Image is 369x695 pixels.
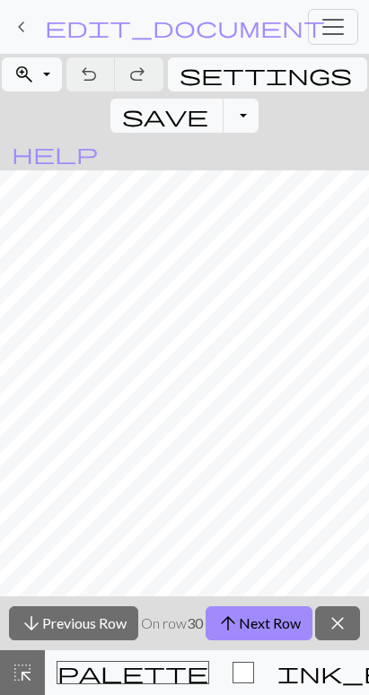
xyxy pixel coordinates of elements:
strong: 30 [187,614,203,631]
button: Toggle navigation [308,9,358,45]
span: arrow_downward [21,611,42,636]
button: Settings [168,57,367,91]
span: arrow_upward [217,611,239,636]
span: highlight_alt [12,660,33,685]
span: keyboard_arrow_left [11,14,32,39]
i: Settings [180,64,352,85]
span: palette [57,660,208,685]
span: edit_document [45,14,325,39]
span: zoom_in [13,62,35,87]
span: help [12,141,98,166]
span: settings [180,62,352,87]
span: close [327,611,348,636]
p: On row [141,612,203,634]
span: save [122,103,208,128]
button: Next Row [206,606,312,640]
button: Previous Row [9,606,138,640]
